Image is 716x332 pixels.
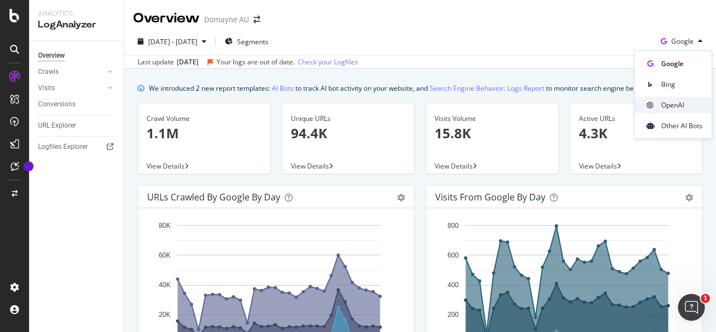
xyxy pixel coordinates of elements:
div: info banner [138,82,703,94]
div: gear [685,194,693,202]
div: Visits [38,82,55,94]
span: Segments [237,37,268,46]
div: Your logs are out of date. [216,57,295,67]
span: 1 [701,294,710,303]
div: gear [397,194,405,202]
div: [DATE] [177,57,199,67]
div: URL Explorer [38,120,76,132]
div: arrow-right-arrow-left [253,16,260,24]
div: Overview [133,9,200,28]
button: [DATE] - [DATE] [133,32,211,50]
span: Other AI Bots [661,121,703,131]
div: Visits Volume [435,114,550,124]
div: Logfiles Explorer [38,141,88,153]
a: Search Engine Behavior: Logs Report [430,82,544,94]
div: Conversions [38,99,76,110]
div: Last update [138,57,358,67]
div: Tooltip anchor [23,161,34,171]
text: 200 [447,311,459,319]
p: 15.8K [435,124,550,143]
span: Bing [661,80,703,90]
div: Visits from Google by day [435,191,545,203]
text: 60K [159,251,171,259]
text: 400 [447,281,459,289]
div: Domayne AU [204,14,249,25]
div: Active URLs [579,114,694,124]
text: 800 [447,222,459,230]
iframe: Intercom live chat [678,294,705,321]
a: Visits [38,82,105,94]
div: Unique URLs [291,114,406,124]
a: AI Bots [272,82,294,94]
div: We introduced 2 new report templates: to track AI bot activity on your website, and to monitor se... [149,82,655,94]
span: Google [671,36,694,46]
p: 1.1M [147,124,262,143]
a: Overview [38,50,116,62]
span: View Details [291,161,329,171]
text: 80K [159,222,171,230]
a: Crawls [38,66,105,78]
span: View Details [147,161,185,171]
span: View Details [579,161,617,171]
div: Crawl Volume [147,114,262,124]
button: Segments [220,32,273,50]
p: 4.3K [579,124,694,143]
text: 40K [159,281,171,289]
a: Logfiles Explorer [38,141,116,153]
span: [DATE] - [DATE] [148,37,197,46]
a: Conversions [38,99,116,110]
span: Google [661,59,703,69]
p: 94.4K [291,124,406,143]
div: Analytics [38,9,115,18]
text: 20K [159,311,171,319]
button: Google [656,32,707,50]
div: URLs Crawled by Google by day [147,191,280,203]
div: Crawls [38,66,59,78]
div: LogAnalyzer [38,18,115,31]
a: Check your Logfiles [298,57,358,67]
text: 600 [447,251,459,259]
a: URL Explorer [38,120,116,132]
span: View Details [435,161,473,171]
span: OpenAI [661,100,703,110]
div: Overview [38,50,65,62]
